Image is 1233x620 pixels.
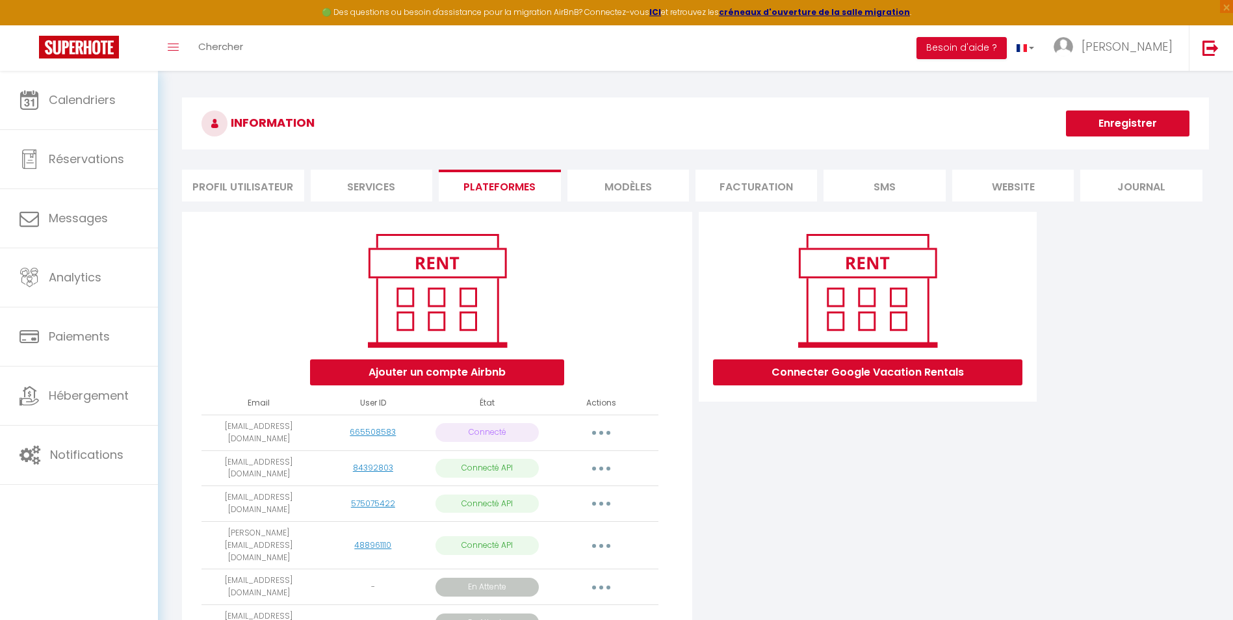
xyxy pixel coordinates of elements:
[201,569,316,605] td: [EMAIL_ADDRESS][DOMAIN_NAME]
[544,392,658,415] th: Actions
[1202,40,1219,56] img: logout
[201,521,316,569] td: [PERSON_NAME][EMAIL_ADDRESS][DOMAIN_NAME]
[49,151,124,167] span: Réservations
[321,581,425,593] div: -
[353,462,393,473] a: 84392803
[49,269,101,285] span: Analytics
[435,423,539,442] p: Connecté
[1082,38,1173,55] span: [PERSON_NAME]
[952,170,1074,201] li: website
[201,450,316,486] td: [EMAIL_ADDRESS][DOMAIN_NAME]
[1080,170,1202,201] li: Journal
[824,170,945,201] li: SMS
[435,536,539,555] p: Connecté API
[49,387,129,404] span: Hébergement
[350,426,396,437] a: 665508583
[1044,25,1189,71] a: ... [PERSON_NAME]
[201,486,316,522] td: [EMAIL_ADDRESS][DOMAIN_NAME]
[649,6,661,18] a: ICI
[567,170,689,201] li: MODÈLES
[713,359,1022,385] button: Connecter Google Vacation Rentals
[316,392,430,415] th: User ID
[354,228,520,353] img: rent.png
[39,36,119,58] img: Super Booking
[182,97,1209,149] h3: INFORMATION
[695,170,817,201] li: Facturation
[311,170,432,201] li: Services
[435,459,539,478] p: Connecté API
[1054,37,1073,57] img: ...
[198,40,243,53] span: Chercher
[435,495,539,513] p: Connecté API
[719,6,910,18] a: créneaux d'ouverture de la salle migration
[49,92,116,108] span: Calendriers
[49,328,110,344] span: Paiements
[1066,110,1189,136] button: Enregistrer
[201,415,316,450] td: [EMAIL_ADDRESS][DOMAIN_NAME]
[182,170,304,201] li: Profil Utilisateur
[188,25,253,71] a: Chercher
[430,392,545,415] th: État
[916,37,1007,59] button: Besoin d'aide ?
[785,228,950,353] img: rent.png
[310,359,564,385] button: Ajouter un compte Airbnb
[439,170,560,201] li: Plateformes
[50,446,123,463] span: Notifications
[435,578,539,597] p: En Attente
[351,498,395,509] a: 575075422
[49,210,108,226] span: Messages
[10,5,49,44] button: Ouvrir le widget de chat LiveChat
[354,539,391,550] a: 488961110
[201,392,316,415] th: Email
